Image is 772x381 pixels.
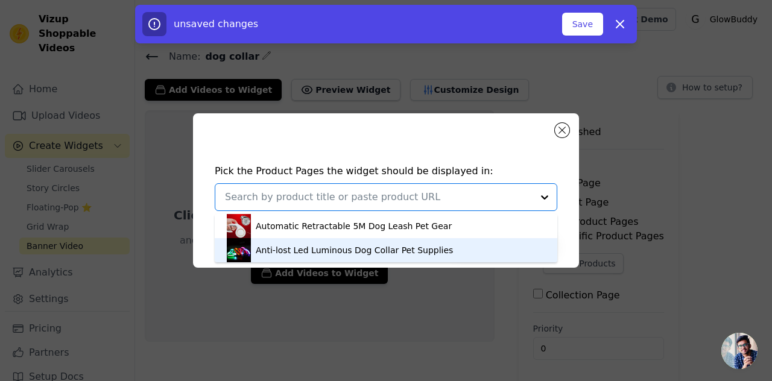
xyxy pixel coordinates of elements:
div: Open chat [721,333,758,369]
h4: Pick the Product Pages the widget should be displayed in: [215,164,557,178]
input: Search by product title or paste product URL [225,190,533,204]
div: Anti-lost Led Luminous Dog Collar Pet Supplies [256,244,453,256]
span: unsaved changes [174,18,258,30]
img: product thumbnail [227,214,251,238]
button: Save [562,13,603,36]
button: Close modal [555,123,569,137]
img: product thumbnail [227,238,251,262]
div: Automatic Retractable 5M Dog Leash Pet Gear [256,220,452,232]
